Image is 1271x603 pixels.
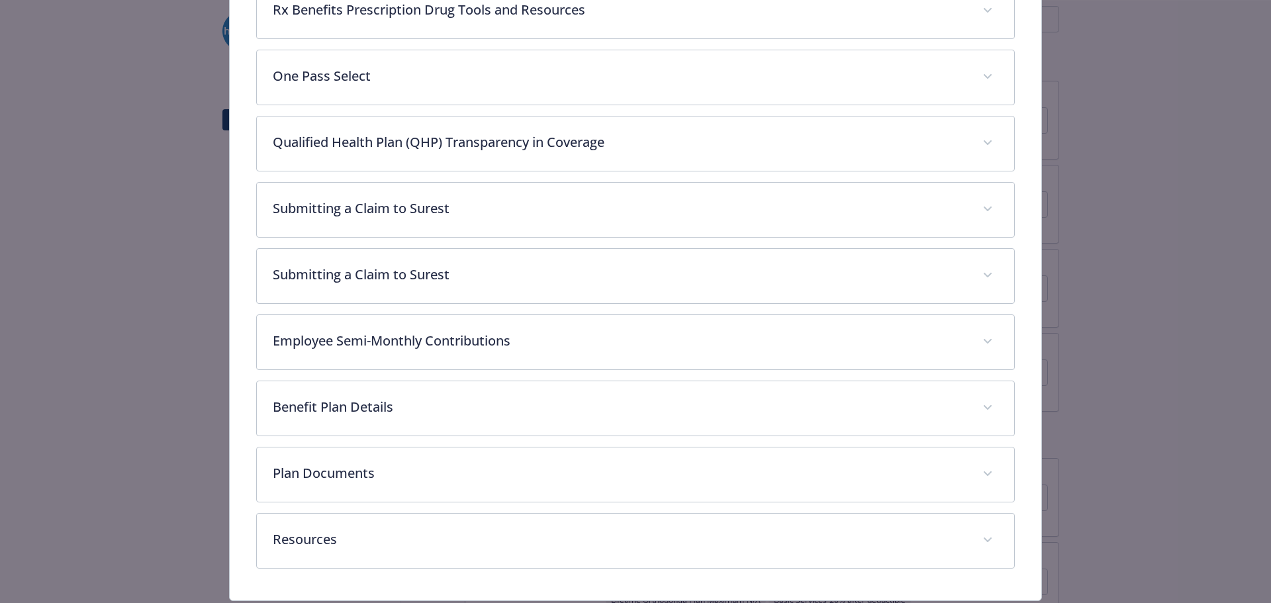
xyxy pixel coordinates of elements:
p: Submitting a Claim to Surest [273,199,967,218]
div: Plan Documents [257,447,1015,502]
div: Benefit Plan Details [257,381,1015,436]
div: Resources [257,514,1015,568]
div: One Pass Select [257,50,1015,105]
div: Qualified Health Plan (QHP) Transparency in Coverage [257,116,1015,171]
p: Employee Semi-Monthly Contributions [273,331,967,351]
p: Benefit Plan Details [273,397,967,417]
div: Employee Semi-Monthly Contributions [257,315,1015,369]
div: Submitting a Claim to Surest [257,183,1015,237]
p: One Pass Select [273,66,967,86]
p: Resources [273,530,967,549]
p: Plan Documents [273,463,967,483]
p: Submitting a Claim to Surest [273,265,967,285]
div: Submitting a Claim to Surest [257,249,1015,303]
p: Qualified Health Plan (QHP) Transparency in Coverage [273,132,967,152]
